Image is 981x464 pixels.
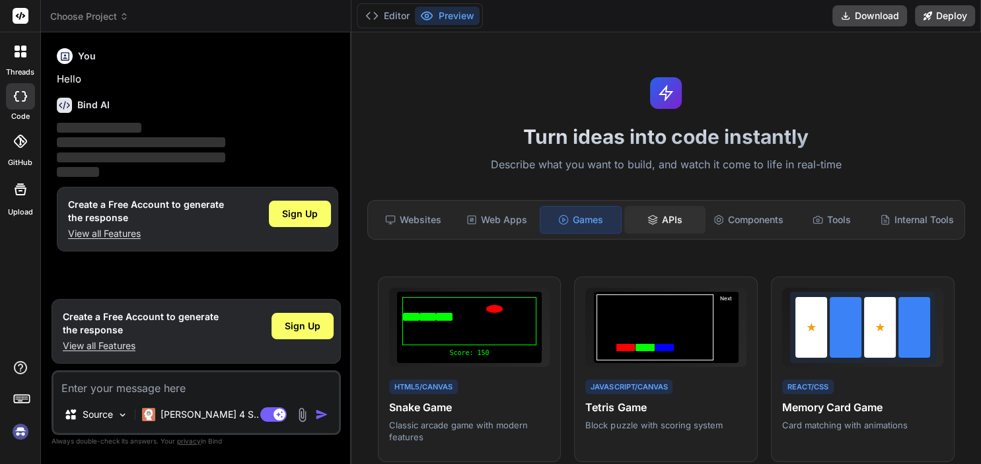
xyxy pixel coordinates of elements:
[8,207,33,218] label: Upload
[57,72,338,87] p: Hello
[624,206,705,234] div: APIs
[708,206,789,234] div: Components
[50,10,129,23] span: Choose Project
[83,408,113,421] p: Source
[57,152,225,162] span: ‌
[77,98,110,112] h6: Bind AI
[716,294,736,360] div: Next
[57,123,141,133] span: ‌
[389,380,458,395] div: HTML5/Canvas
[359,125,973,149] h1: Turn ideas into code instantly
[585,399,746,415] h4: Tetris Game
[295,407,310,422] img: attachment
[9,420,32,443] img: signin
[78,50,96,63] h6: You
[540,206,622,234] div: Games
[832,5,907,26] button: Download
[8,157,32,168] label: GitHub
[359,156,973,174] p: Describe what you want to build, and watch it come to life in real-time
[63,310,219,337] h1: Create a Free Account to generate the response
[282,207,318,220] span: Sign Up
[117,409,128,420] img: Pick Models
[68,227,224,240] p: View all Features
[782,419,943,431] p: Card matching with animations
[11,111,30,122] label: code
[782,399,943,415] h4: Memory Card Game
[373,206,454,234] div: Websites
[585,419,746,431] p: Block puzzle with scoring system
[389,399,550,415] h4: Snake Game
[585,380,672,395] div: JavaScript/Canvas
[389,419,550,443] p: Classic arcade game with modern features
[142,408,155,421] img: Claude 4 Sonnet
[915,5,975,26] button: Deploy
[875,206,959,234] div: Internal Tools
[791,206,872,234] div: Tools
[6,67,34,78] label: threads
[161,408,259,421] p: [PERSON_NAME] 4 S..
[456,206,537,234] div: Web Apps
[63,339,219,352] p: View all Features
[57,137,225,147] span: ‌
[57,167,99,177] span: ‌
[415,7,480,25] button: Preview
[315,408,328,421] img: icon
[782,380,834,395] div: React/CSS
[285,319,320,333] span: Sign Up
[360,7,415,25] button: Editor
[402,348,536,358] div: Score: 150
[68,198,224,224] h1: Create a Free Account to generate the response
[177,437,201,445] span: privacy
[52,435,341,447] p: Always double-check its answers. Your in Bind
